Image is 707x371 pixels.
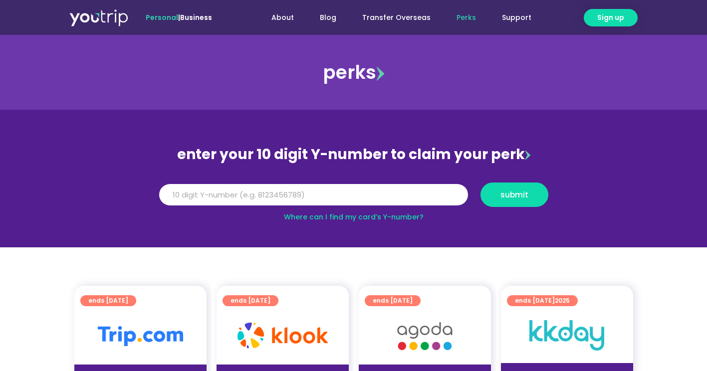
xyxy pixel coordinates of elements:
[515,295,570,306] span: ends [DATE]
[489,8,544,27] a: Support
[146,12,212,22] span: |
[584,9,638,26] a: Sign up
[555,296,570,305] span: 2025
[146,12,178,22] span: Personal
[239,8,544,27] nav: Menu
[223,295,278,306] a: ends [DATE]
[444,8,489,27] a: Perks
[88,295,128,306] span: ends [DATE]
[373,295,413,306] span: ends [DATE]
[231,295,270,306] span: ends [DATE]
[80,295,136,306] a: ends [DATE]
[180,12,212,22] a: Business
[500,191,528,198] span: submit
[307,8,349,27] a: Blog
[154,142,553,168] div: enter your 10 digit Y-number to claim your perk
[480,183,548,207] button: submit
[159,183,548,214] form: Y Number
[284,212,424,222] a: Where can I find my card’s Y-number?
[349,8,444,27] a: Transfer Overseas
[597,12,624,23] span: Sign up
[159,184,468,206] input: 10 digit Y-number (e.g. 8123456789)
[365,295,421,306] a: ends [DATE]
[507,295,578,306] a: ends [DATE]2025
[258,8,307,27] a: About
